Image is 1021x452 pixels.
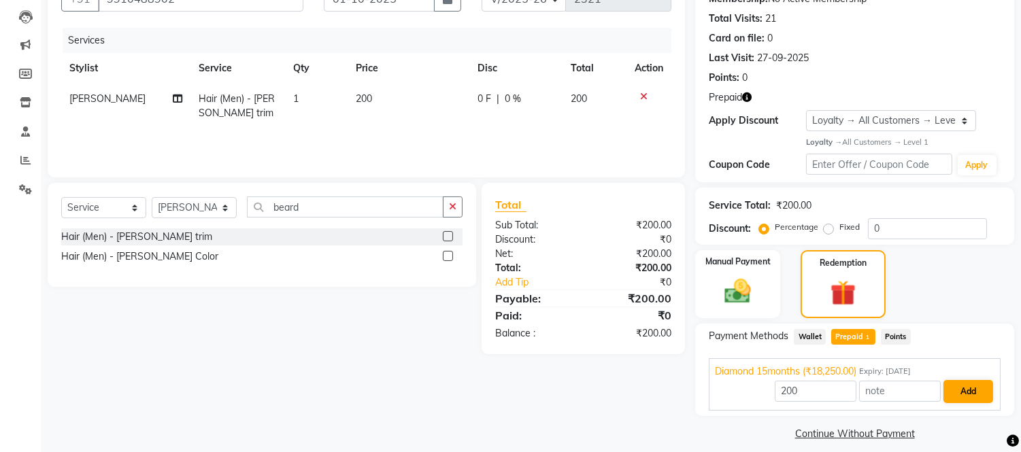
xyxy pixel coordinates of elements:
[584,247,682,261] div: ₹200.00
[191,53,286,84] th: Service
[584,232,682,247] div: ₹0
[61,230,212,244] div: Hair (Men) - [PERSON_NAME] trim
[757,51,809,65] div: 27-09-2025
[485,275,600,290] a: Add Tip
[485,232,584,247] div: Discount:
[864,334,871,342] span: 1
[859,381,941,402] input: note
[63,28,682,53] div: Services
[806,154,952,175] input: Enter Offer / Coupon Code
[584,290,682,307] div: ₹200.00
[485,247,584,261] div: Net:
[715,364,856,379] span: Diamond 15months (₹18,250.00)
[881,329,911,345] span: Points
[626,53,671,84] th: Action
[776,198,811,213] div: ₹200.00
[943,380,993,403] button: Add
[822,277,863,309] img: _gift.svg
[709,114,806,128] div: Apply Discount
[600,275,682,290] div: ₹0
[563,53,627,84] th: Total
[61,53,191,84] th: Stylist
[69,92,146,105] span: [PERSON_NAME]
[709,31,765,46] div: Card on file:
[709,198,771,213] div: Service Total:
[705,256,771,268] label: Manual Payment
[767,31,773,46] div: 0
[958,155,997,175] button: Apply
[485,326,584,341] div: Balance :
[571,92,588,105] span: 200
[742,71,748,85] div: 0
[348,53,469,84] th: Price
[775,381,856,402] input: Amount
[497,92,499,106] span: |
[485,307,584,324] div: Paid:
[485,290,584,307] div: Payable:
[199,92,275,119] span: Hair (Men) - [PERSON_NAME] trim
[765,12,776,26] div: 21
[709,222,751,236] div: Discount:
[293,92,299,105] span: 1
[356,92,372,105] span: 200
[839,221,860,233] label: Fixed
[469,53,563,84] th: Disc
[478,92,491,106] span: 0 F
[794,329,826,345] span: Wallet
[806,137,842,147] strong: Loyalty →
[831,329,875,345] span: Prepaid
[285,53,348,84] th: Qty
[485,218,584,232] div: Sub Total:
[716,276,759,307] img: _cash.svg
[584,218,682,232] div: ₹200.00
[806,137,1001,148] div: All Customers → Level 1
[61,249,218,264] div: Hair (Men) - [PERSON_NAME] Color
[584,261,682,275] div: ₹200.00
[820,257,867,269] label: Redemption
[698,427,1011,441] a: Continue Without Payment
[775,221,818,233] label: Percentage
[495,198,526,212] span: Total
[709,90,742,105] span: Prepaid
[709,12,763,26] div: Total Visits:
[859,366,911,377] span: Expiry: [DATE]
[584,307,682,324] div: ₹0
[709,71,739,85] div: Points:
[485,261,584,275] div: Total:
[709,158,806,172] div: Coupon Code
[709,329,788,343] span: Payment Methods
[247,196,443,218] input: Search or Scan
[709,51,754,65] div: Last Visit:
[584,326,682,341] div: ₹200.00
[505,92,521,106] span: 0 %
